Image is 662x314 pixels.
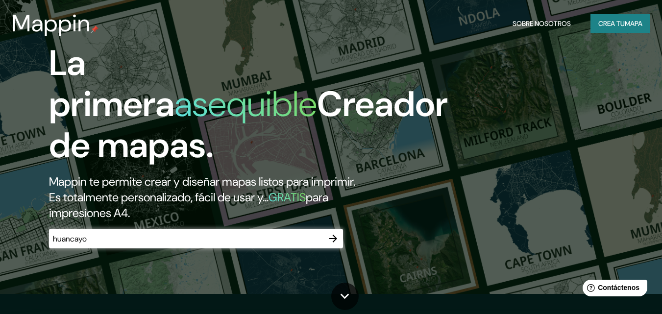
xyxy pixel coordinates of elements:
font: Mappin te permite crear y diseñar mapas listos para imprimir. [49,174,355,189]
font: Crea tu [598,19,625,28]
font: Mappin [12,8,91,39]
button: Crea tumapa [590,14,650,33]
img: pin de mapeo [91,25,98,33]
font: Sobre nosotros [513,19,571,28]
iframe: Lanzador de widgets de ayuda [575,276,651,303]
font: GRATIS [269,190,306,205]
font: Creador de mapas. [49,81,448,168]
font: asequible [174,81,317,127]
font: para impresiones A4. [49,190,328,220]
input: Elige tu lugar favorito [49,233,323,244]
button: Sobre nosotros [509,14,575,33]
font: Es totalmente personalizado, fácil de usar y... [49,190,269,205]
font: mapa [625,19,642,28]
font: La primera [49,40,174,127]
